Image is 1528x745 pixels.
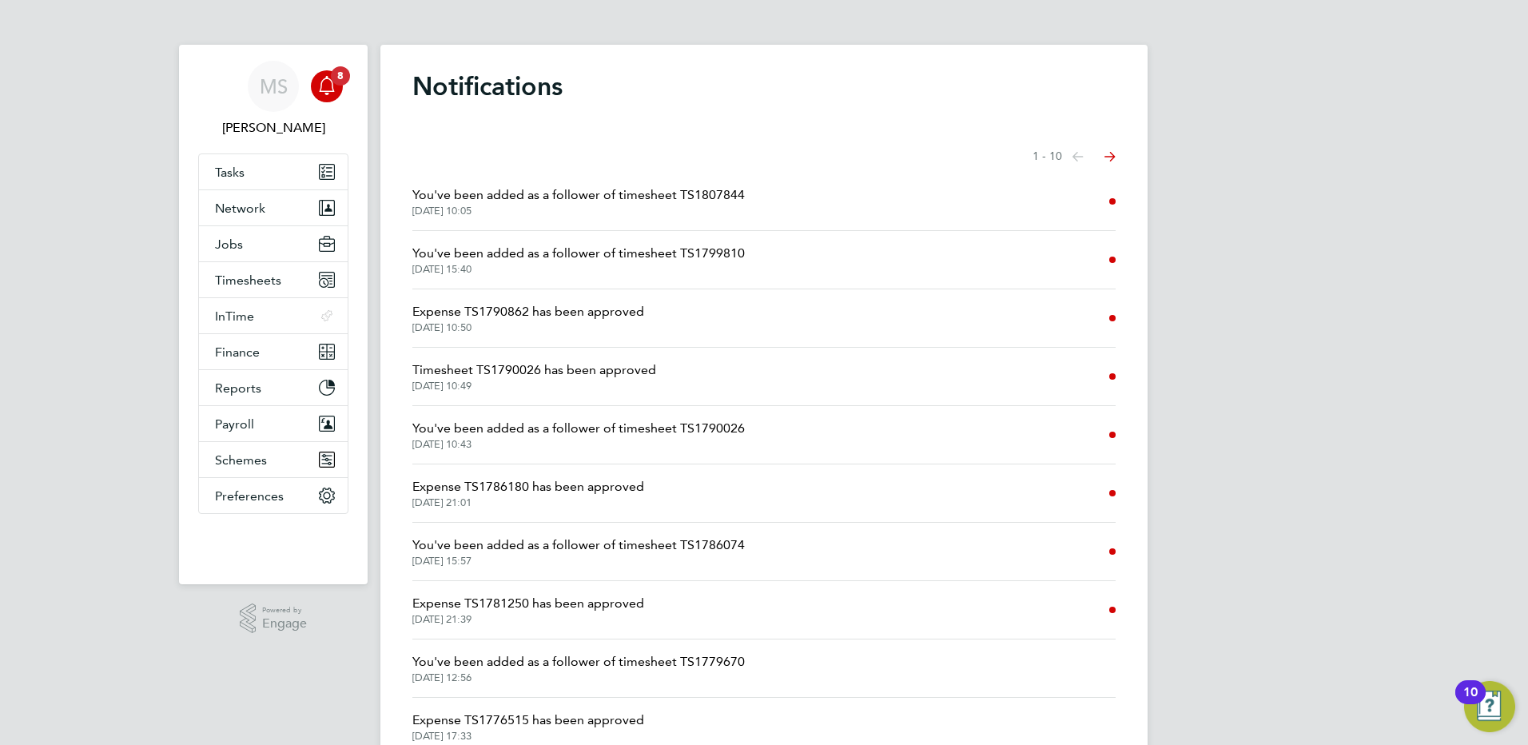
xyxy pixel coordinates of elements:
button: Reports [199,370,348,405]
span: Expense TS1776515 has been approved [412,711,644,730]
a: You've been added as a follower of timesheet TS1799810[DATE] 15:40 [412,244,745,276]
span: [DATE] 17:33 [412,730,644,743]
span: Payroll [215,416,254,432]
a: You've been added as a follower of timesheet TS1807844[DATE] 10:05 [412,185,745,217]
span: Jobs [215,237,243,252]
span: [DATE] 10:49 [412,380,656,392]
span: Preferences [215,488,284,504]
span: [DATE] 21:01 [412,496,644,509]
a: Go to home page [198,530,348,556]
span: Expense TS1790862 has been approved [412,302,644,321]
span: Network [215,201,265,216]
span: Matt Soulsby [198,118,348,137]
a: Expense TS1786180 has been approved[DATE] 21:01 [412,477,644,509]
button: Timesheets [199,262,348,297]
a: Expense TS1790862 has been approved[DATE] 10:50 [412,302,644,334]
span: Finance [215,345,260,360]
a: Expense TS1781250 has been approved[DATE] 21:39 [412,594,644,626]
span: Powered by [262,604,307,617]
a: 8 [311,61,343,112]
a: You've been added as a follower of timesheet TS1790026[DATE] 10:43 [412,419,745,451]
span: You've been added as a follower of timesheet TS1799810 [412,244,745,263]
button: Finance [199,334,348,369]
span: Tasks [215,165,245,180]
span: Reports [215,380,261,396]
button: Payroll [199,406,348,441]
span: [DATE] 10:05 [412,205,745,217]
a: Powered byEngage [240,604,308,634]
a: You've been added as a follower of timesheet TS1786074[DATE] 15:57 [412,536,745,568]
span: [DATE] 10:43 [412,438,745,451]
span: You've been added as a follower of timesheet TS1786074 [412,536,745,555]
span: [DATE] 21:39 [412,613,644,626]
a: Timesheet TS1790026 has been approved[DATE] 10:49 [412,361,656,392]
span: Timesheets [215,273,281,288]
button: Network [199,190,348,225]
a: Expense TS1776515 has been approved[DATE] 17:33 [412,711,644,743]
button: InTime [199,298,348,333]
button: Jobs [199,226,348,261]
span: You've been added as a follower of timesheet TS1779670 [412,652,745,671]
span: Expense TS1781250 has been approved [412,594,644,613]
span: Schemes [215,452,267,468]
a: You've been added as a follower of timesheet TS1779670[DATE] 12:56 [412,652,745,684]
button: Preferences [199,478,348,513]
span: [DATE] 12:56 [412,671,745,684]
span: 1 - 10 [1033,149,1062,165]
span: You've been added as a follower of timesheet TS1807844 [412,185,745,205]
span: InTime [215,309,254,324]
span: [DATE] 15:57 [412,555,745,568]
button: Schemes [199,442,348,477]
a: MS[PERSON_NAME] [198,61,348,137]
span: MS [260,76,288,97]
span: Expense TS1786180 has been approved [412,477,644,496]
button: Open Resource Center, 10 new notifications [1464,681,1515,732]
span: You've been added as a follower of timesheet TS1790026 [412,419,745,438]
h1: Notifications [412,70,1116,102]
span: Engage [262,617,307,631]
img: fastbook-logo-retina.png [199,530,348,556]
span: [DATE] 10:50 [412,321,644,334]
span: Timesheet TS1790026 has been approved [412,361,656,380]
div: 10 [1463,692,1478,713]
nav: Main navigation [179,45,368,584]
span: [DATE] 15:40 [412,263,745,276]
nav: Select page of notifications list [1033,141,1116,173]
a: Tasks [199,154,348,189]
span: 8 [331,66,350,86]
